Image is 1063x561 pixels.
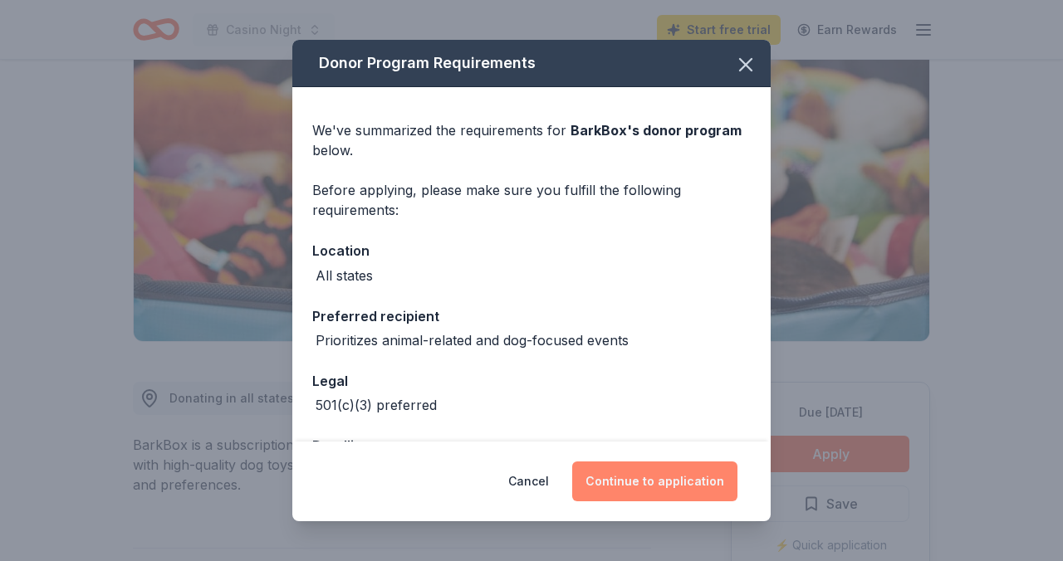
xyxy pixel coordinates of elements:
[312,240,751,261] div: Location
[571,122,742,139] span: BarkBox 's donor program
[316,266,373,285] div: All states
[312,305,751,327] div: Preferred recipient
[312,370,751,392] div: Legal
[312,180,751,220] div: Before applying, please make sure you fulfill the following requirements:
[572,461,737,501] button: Continue to application
[316,330,629,350] div: Prioritizes animal-related and dog-focused events
[508,461,549,501] button: Cancel
[292,40,771,87] div: Donor Program Requirements
[312,120,751,160] div: We've summarized the requirements for below.
[316,395,437,415] div: 501(c)(3) preferred
[312,435,751,456] div: Deadline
